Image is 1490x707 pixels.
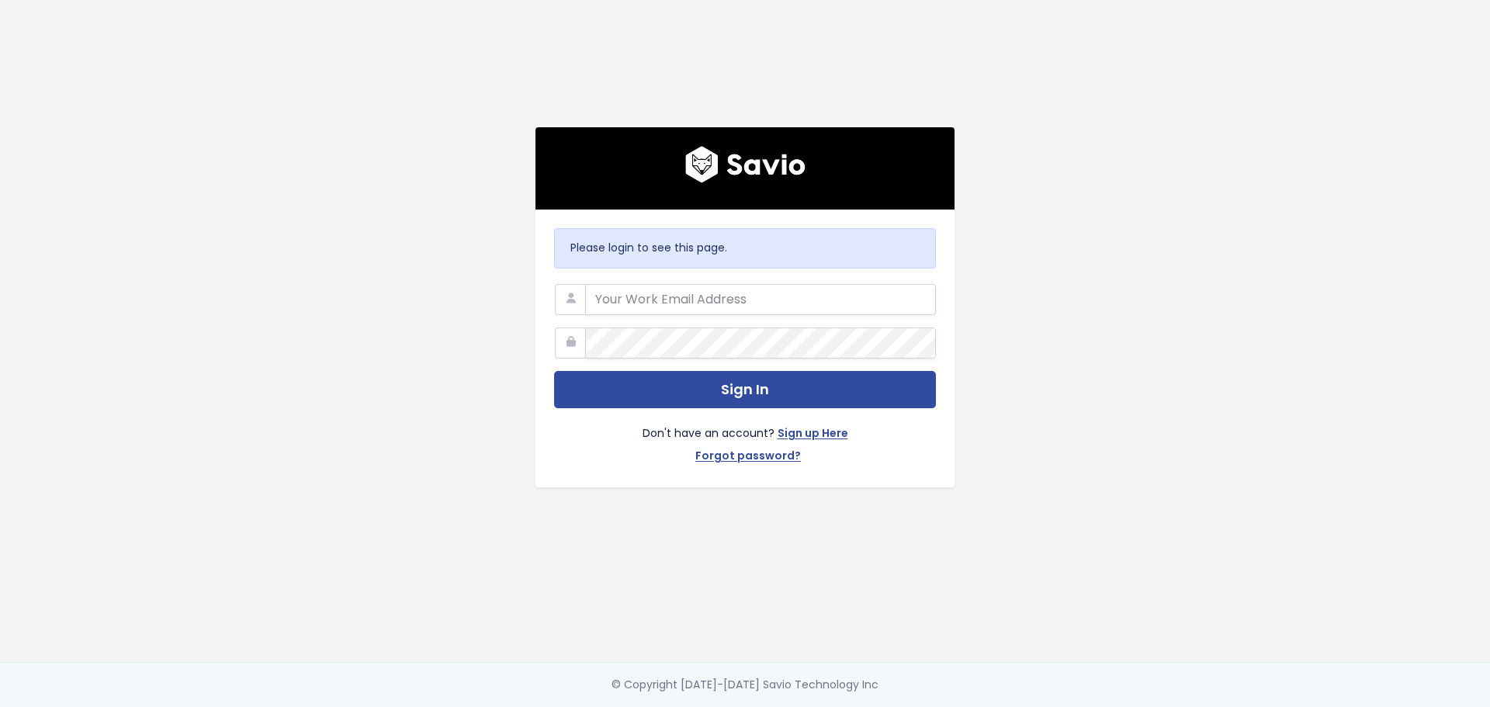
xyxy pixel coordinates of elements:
button: Sign In [554,371,936,409]
div: © Copyright [DATE]-[DATE] Savio Technology Inc [612,675,878,695]
div: Don't have an account? [554,408,936,469]
a: Sign up Here [778,424,848,446]
p: Please login to see this page. [570,238,920,258]
a: Forgot password? [695,446,801,469]
input: Your Work Email Address [585,284,936,315]
img: logo600x187.a314fd40982d.png [685,146,806,183]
